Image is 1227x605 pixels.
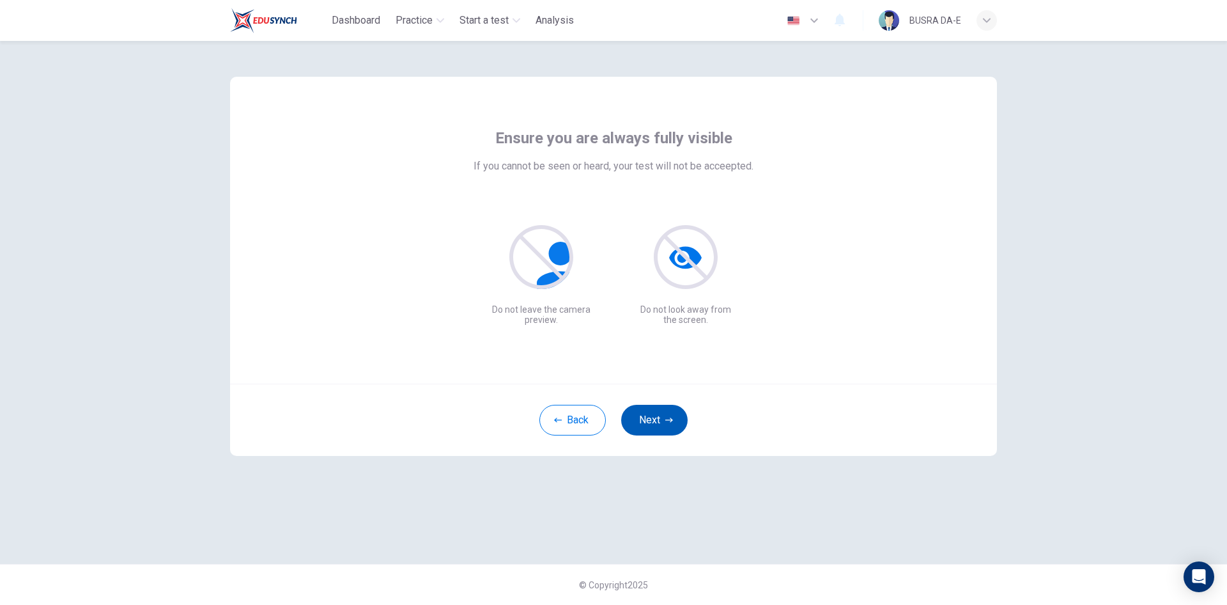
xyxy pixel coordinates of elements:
span: © Copyright 2025 [579,580,648,590]
div: Open Intercom Messenger [1184,562,1214,592]
span: Start a test [459,13,509,28]
p: Do not look away from the screen. [634,304,737,325]
a: Train Test logo [230,8,327,33]
button: Analysis [530,9,579,32]
span: Analysis [536,13,574,28]
p: Do not leave the camera preview. [490,304,593,325]
button: Back [539,405,606,436]
button: Practice [390,9,449,32]
img: Train Test logo [230,8,297,33]
button: Start a test [454,9,525,32]
span: Ensure you are always fully visible [495,128,732,148]
button: Dashboard [327,9,385,32]
img: Profile picture [879,10,899,31]
span: If you cannot be seen or heard, your test will not be acceepted. [474,159,753,174]
div: BUSRA DA-E [909,13,961,28]
span: Practice [396,13,433,28]
span: Dashboard [332,13,380,28]
button: Next [621,405,688,436]
img: en [785,16,801,26]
